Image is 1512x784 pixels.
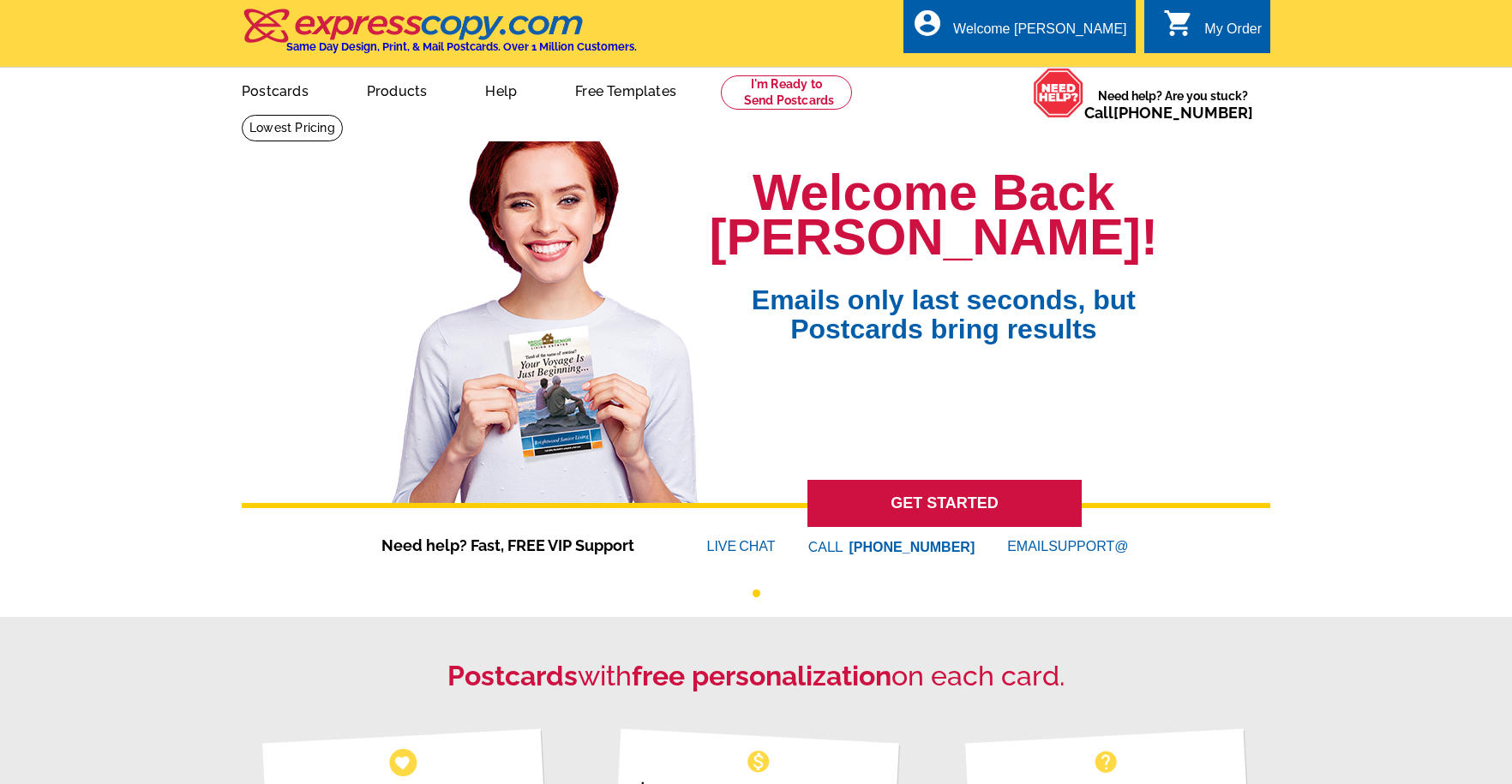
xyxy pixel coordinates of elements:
[1048,536,1131,557] font: SUPPORT@
[1163,8,1194,39] i: shopping_cart
[807,480,1082,527] a: GET STARTED
[458,69,544,110] a: Help
[707,536,740,557] font: LIVE
[1113,104,1253,122] a: [PHONE_NUMBER]
[1163,19,1262,40] a: shopping_cart My Order
[214,69,336,110] a: Postcards
[242,660,1270,692] h2: with on each card.
[447,660,578,691] strong: Postcards
[381,534,656,557] span: Need help? Fast, FREE VIP Support
[381,128,710,503] img: welcome-back-logged-in.png
[393,753,411,771] span: favorite
[912,8,943,39] i: account_circle
[729,260,1158,344] span: Emails only last seconds, but Postcards bring results
[548,69,704,110] a: Free Templates
[339,69,455,110] a: Products
[1084,87,1262,122] span: Need help? Are you stuck?
[1204,21,1262,45] div: My Order
[242,21,637,53] a: Same Day Design, Print, & Mail Postcards. Over 1 Million Customers.
[1271,730,1512,784] iframe: LiveChat chat widget
[1092,748,1119,775] span: help
[1084,104,1253,122] span: Call
[286,40,637,53] h4: Same Day Design, Print, & Mail Postcards. Over 1 Million Customers.
[753,589,760,597] button: 1 of 1
[745,748,772,775] span: monetization_on
[1033,68,1084,118] img: help
[710,171,1158,260] h1: Welcome Back [PERSON_NAME]!
[632,660,891,691] strong: free personalization
[707,539,776,554] a: LIVECHAT
[953,21,1126,45] div: Welcome [PERSON_NAME]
